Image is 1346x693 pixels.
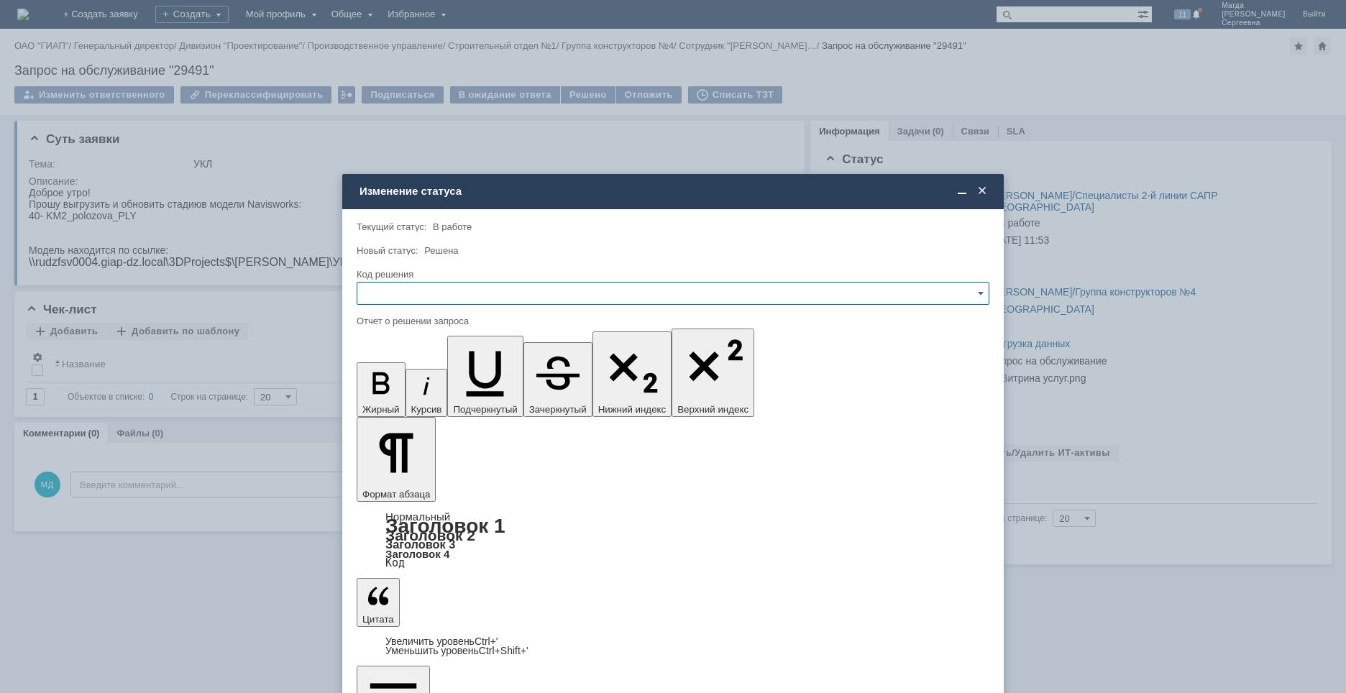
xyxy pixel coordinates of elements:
[529,404,587,415] span: Зачеркнутый
[357,362,406,417] button: Жирный
[173,12,273,23] span: в модели Navisworks:
[385,645,528,656] a: Decrease
[357,221,426,232] label: Текущий статус:
[975,185,989,198] span: Закрыть
[523,342,592,417] button: Зачеркнутый
[677,404,748,415] span: Верхний индекс
[357,512,989,568] div: Формат абзаца
[475,635,498,647] span: Ctrl+'
[406,369,448,417] button: Курсив
[411,404,442,415] span: Курсив
[433,221,472,232] span: В работе
[598,404,667,415] span: Нижний индекс
[385,556,405,569] a: Код
[362,614,394,625] span: Цитата
[479,645,528,656] span: Ctrl+Shift+'
[385,548,449,560] a: Заголовок 4
[357,245,418,256] label: Новый статус:
[357,637,989,656] div: Цитата
[385,527,475,543] a: Заголовок 2
[955,185,969,198] span: Свернуть (Ctrl + M)
[385,635,498,647] a: Increase
[357,270,986,279] div: Код решения
[447,336,523,417] button: Подчеркнутый
[385,515,505,537] a: Заголовок 1
[357,578,400,627] button: Цитата
[672,329,754,417] button: Верхний индекс
[424,245,458,256] span: Решена
[362,404,400,415] span: Жирный
[385,538,455,551] a: Заголовок 3
[357,417,436,502] button: Формат абзаца
[385,510,450,523] a: Нормальный
[362,489,430,500] span: Формат абзаца
[453,404,517,415] span: Подчеркнутый
[360,185,989,198] div: Изменение статуса
[592,331,672,417] button: Нижний индекс
[357,316,986,326] div: Отчет о решении запроса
